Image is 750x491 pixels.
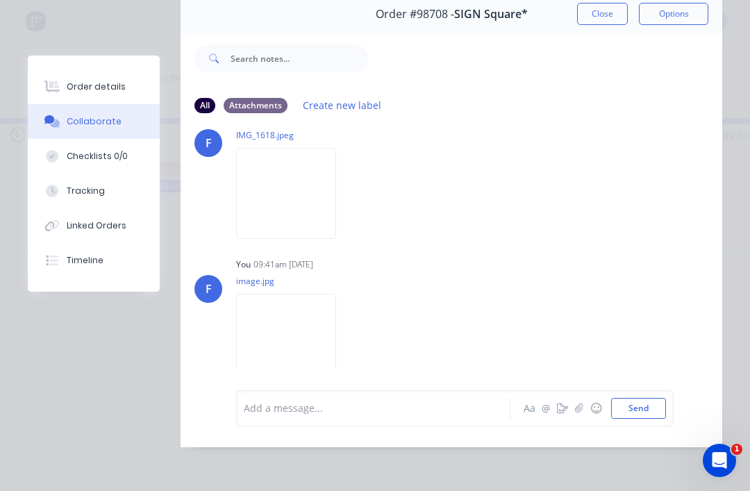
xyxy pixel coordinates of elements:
[236,129,350,141] p: IMG_1618.jpeg
[454,8,528,21] span: SIGN Square*
[28,104,160,139] button: Collaborate
[224,98,287,113] div: Attachments
[236,258,251,271] div: You
[376,8,454,21] span: Order #98708 -
[236,275,350,287] p: image.jpg
[521,400,537,417] button: Aa
[577,3,628,25] button: Close
[703,444,736,477] iframe: Intercom live chat
[28,69,160,104] button: Order details
[67,185,105,197] div: Tracking
[611,398,666,419] button: Send
[206,135,212,151] div: F
[28,174,160,208] button: Tracking
[231,44,368,72] input: Search notes...
[206,281,212,297] div: F
[587,400,604,417] button: ☺
[28,139,160,174] button: Checklists 0/0
[67,150,128,163] div: Checklists 0/0
[253,258,313,271] div: 09:41am [DATE]
[731,444,742,455] span: 1
[28,208,160,243] button: Linked Orders
[296,96,389,115] button: Create new label
[194,98,215,113] div: All
[67,81,126,93] div: Order details
[67,115,122,128] div: Collaborate
[67,254,103,267] div: Timeline
[639,3,708,25] button: Options
[28,243,160,278] button: Timeline
[67,219,126,232] div: Linked Orders
[537,400,554,417] button: @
